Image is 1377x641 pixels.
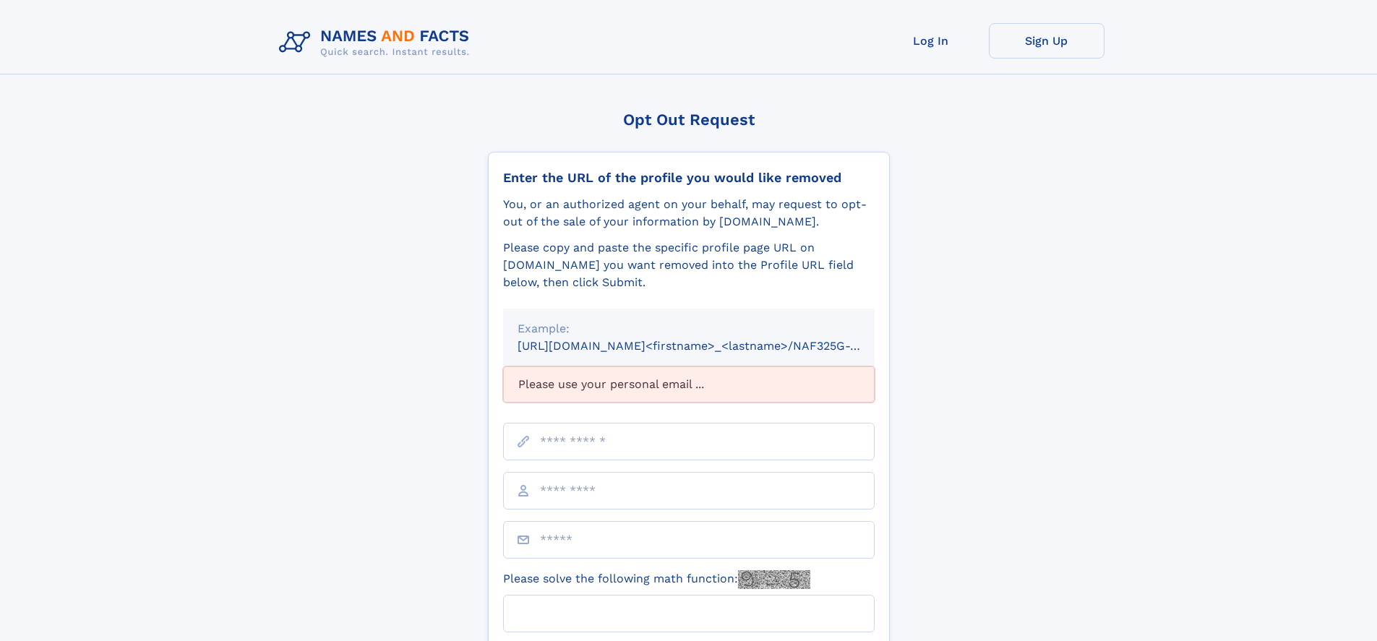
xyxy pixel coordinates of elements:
img: Logo Names and Facts [273,23,481,62]
div: Example: [518,320,860,337]
div: Enter the URL of the profile you would like removed [503,170,875,186]
small: [URL][DOMAIN_NAME]<firstname>_<lastname>/NAF325G-xxxxxxxx [518,339,902,353]
a: Sign Up [989,23,1104,59]
div: You, or an authorized agent on your behalf, may request to opt-out of the sale of your informatio... [503,196,875,231]
div: Opt Out Request [488,111,890,129]
div: Please use your personal email ... [503,366,875,403]
label: Please solve the following math function: [503,570,810,589]
a: Log In [873,23,989,59]
div: Please copy and paste the specific profile page URL on [DOMAIN_NAME] you want removed into the Pr... [503,239,875,291]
